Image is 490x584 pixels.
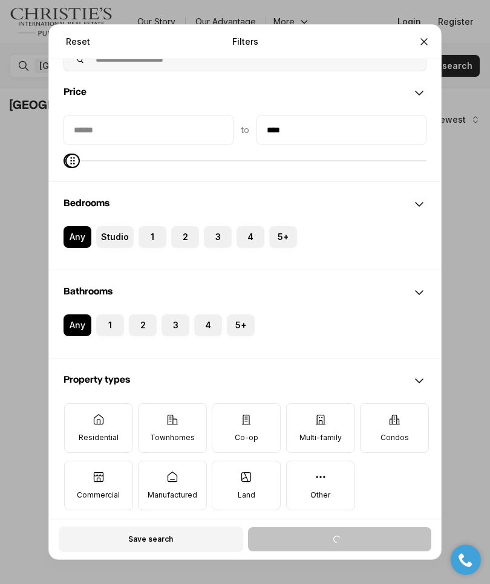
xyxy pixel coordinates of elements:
div: Property types [49,403,441,525]
p: Residential [79,433,119,443]
div: Bedrooms [49,226,441,270]
label: 3 [162,314,189,336]
div: Bathrooms [49,271,441,314]
label: Any [64,314,91,336]
span: Price [64,87,87,97]
label: 5+ [269,226,297,248]
label: 2 [129,314,157,336]
label: 1 [139,226,166,248]
p: Condos [381,433,409,443]
div: Property types [49,359,441,403]
label: Studio [96,226,134,248]
input: priceMin [64,115,233,144]
label: Any [64,226,91,248]
label: 4 [237,226,264,248]
p: Filters [232,37,258,47]
p: Land [238,490,255,500]
span: Property types [64,375,130,384]
span: Save search [128,534,173,544]
label: 5+ [227,314,255,336]
span: to [241,125,249,135]
div: Price [49,115,441,181]
input: priceMax [257,115,426,144]
p: Other [310,490,330,500]
span: Bathrooms [64,287,113,296]
button: Reset [59,30,97,54]
button: Close [412,30,436,54]
p: Co-op [235,433,258,443]
p: Multi-family [299,433,342,443]
span: Maximum [65,154,80,168]
div: Price [49,71,441,115]
p: Townhomes [150,433,195,443]
span: Reset [66,37,90,47]
label: 1 [96,314,124,336]
p: Manufactured [148,490,197,500]
span: Minimum [64,154,78,168]
label: 3 [204,226,232,248]
button: Save search [59,527,243,552]
span: Bedrooms [64,198,109,208]
p: Commercial [77,490,120,500]
div: Bedrooms [49,183,441,226]
div: Bathrooms [49,314,441,358]
label: 2 [171,226,199,248]
label: 4 [194,314,222,336]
